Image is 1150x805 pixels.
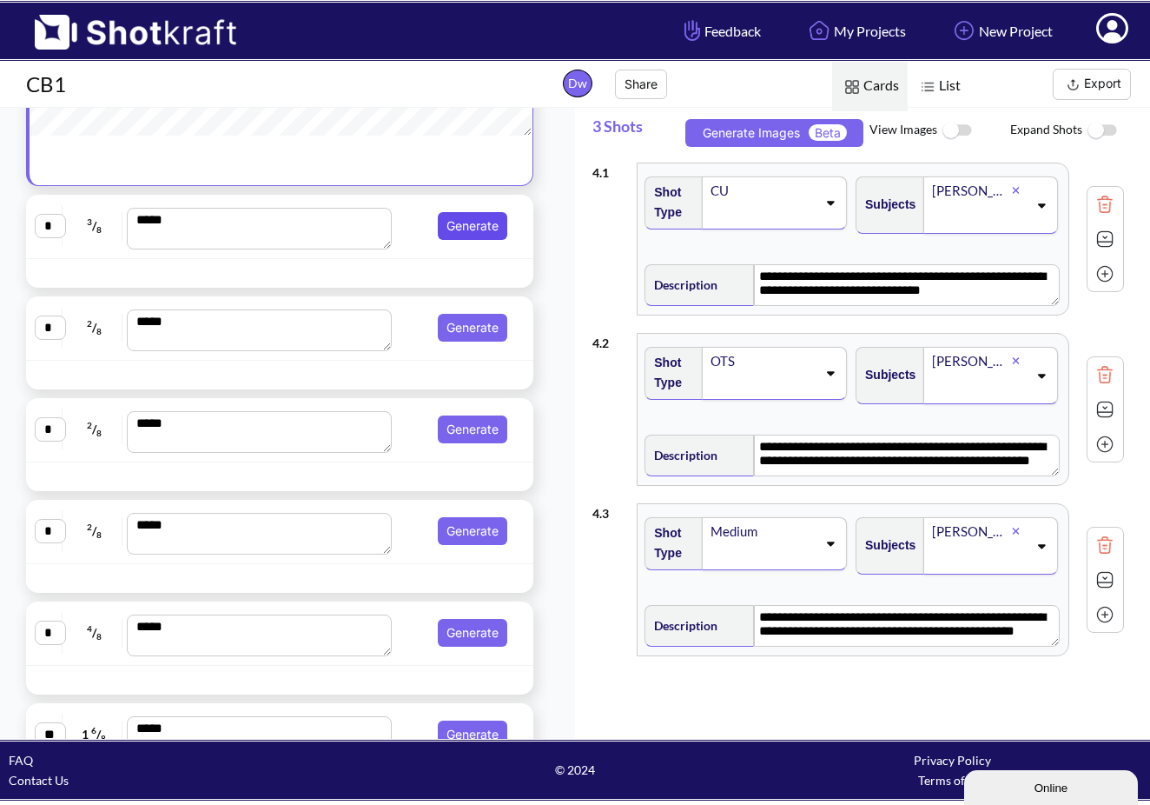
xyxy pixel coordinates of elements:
span: 8 [96,225,102,236]
span: List [908,62,969,111]
span: 8 [96,429,102,439]
span: Shot Type [645,178,694,227]
div: 4 . 3 [592,495,628,523]
div: Privacy Policy [763,750,1141,770]
span: Subjects [856,361,915,389]
span: Description [645,270,717,299]
img: List Icon [916,76,939,98]
span: 2 [87,318,92,329]
img: Expand Icon [1092,396,1118,422]
span: Description [645,441,717,469]
iframe: chat widget [964,767,1141,805]
span: Beta [809,124,847,141]
img: Trash Icon [1092,362,1118,388]
div: [PERSON_NAME] [930,520,1012,543]
span: Shot Type [645,519,694,568]
span: 1 / [67,721,122,748]
span: 2 [87,522,92,532]
span: 8 [101,734,106,744]
button: Export [1053,69,1131,100]
button: Generate [438,721,507,748]
div: CU [709,179,816,203]
div: [PERSON_NAME] [930,349,1012,373]
img: ToggleOff Icon [937,112,976,150]
img: Add Icon [1092,602,1118,628]
img: Trash Icon [1092,191,1118,217]
div: Medium [709,520,816,543]
span: Dw [563,70,592,97]
span: Subjects [856,190,915,219]
button: Generate [438,517,507,545]
div: Terms of Use [763,770,1141,790]
span: / [67,416,122,443]
img: ToggleOff Icon [1082,112,1121,150]
button: Generate ImagesBeta [685,119,863,147]
div: [PERSON_NAME] [930,179,1012,203]
span: © 2024 [387,760,764,780]
span: / [67,212,122,240]
span: / [67,619,122,647]
span: Description [645,611,717,640]
span: Subjects [856,531,915,560]
button: Generate [438,212,507,240]
a: New Project [936,8,1066,54]
span: 6 [91,725,96,735]
span: View Images [869,112,1010,150]
button: Generate [438,619,507,647]
img: Trash Icon [1092,532,1118,558]
span: 2 [87,420,92,430]
a: My Projects [791,8,919,54]
span: Shot Type [645,349,694,397]
img: Add Icon [949,16,979,45]
button: Share [615,70,667,99]
a: FAQ [9,753,33,768]
span: 3 Shots [592,108,679,154]
span: 3 [87,216,92,227]
div: OTS [709,349,816,373]
button: Generate [438,416,507,443]
div: 4 . 2 [592,324,628,353]
span: 8 [96,327,102,337]
img: Export Icon [1062,74,1084,96]
button: Generate [438,314,507,342]
span: 4 [87,623,92,634]
a: Contact Us [9,773,69,788]
span: Cards [832,62,908,111]
img: Expand Icon [1092,567,1118,593]
img: Home Icon [804,16,834,45]
img: Hand Icon [680,16,704,45]
span: 8 [96,632,102,642]
div: 4 . 1 [592,154,628,183]
span: / [67,314,122,342]
img: Card Icon [841,76,863,98]
span: 8 [96,530,102,541]
img: Add Icon [1092,261,1118,287]
span: / [67,517,122,545]
span: Feedback [680,21,761,41]
img: Expand Icon [1092,226,1118,252]
img: Add Icon [1092,431,1118,457]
